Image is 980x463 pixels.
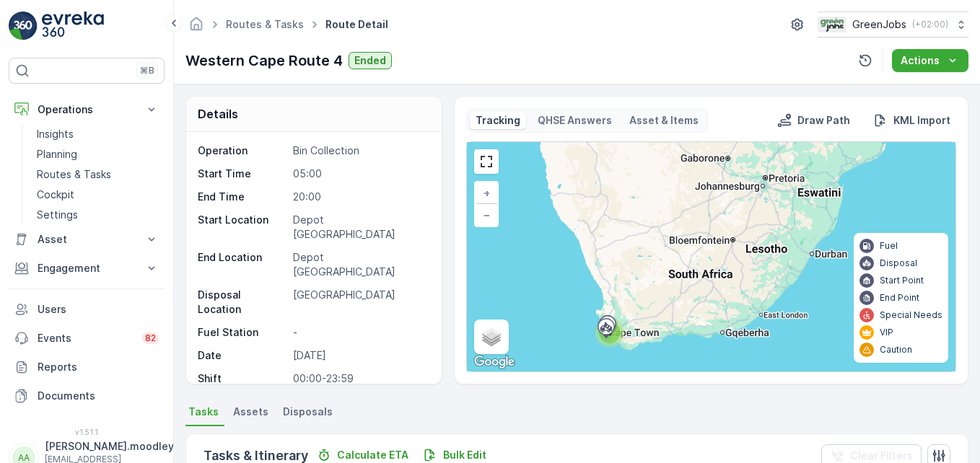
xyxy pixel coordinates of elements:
a: Layers [476,321,507,353]
span: Disposals [283,405,333,419]
p: Actions [901,53,940,68]
p: End Location [198,250,287,279]
p: Date [198,348,287,363]
p: Disposal [880,257,917,269]
button: Ended [349,52,392,69]
a: Homepage [188,22,204,34]
p: Start Time [198,167,287,181]
p: 00:00-23:59 [293,371,427,386]
p: Settings [37,208,78,222]
p: Depot [GEOGRAPHIC_DATA] [293,213,427,242]
p: ⌘B [140,65,154,76]
p: Shift [198,371,287,386]
p: - [293,325,427,340]
img: Google [471,353,518,371]
p: Routes & Tasks [37,167,111,182]
img: logo_light-DOdMpM7g.png [42,12,104,40]
p: Planning [37,147,77,162]
span: Route Detail [323,17,391,32]
p: Asset & Items [629,113,699,128]
button: Actions [892,49,968,72]
div: 0 [467,142,955,371]
a: Zoom Out [476,204,497,226]
button: Engagement [9,254,165,283]
p: Start Location [198,213,287,242]
img: Green_Jobs_Logo.png [818,17,846,32]
p: Calculate ETA [337,448,408,462]
a: Settings [31,205,165,225]
p: Engagement [38,261,136,275]
p: [GEOGRAPHIC_DATA] [293,288,427,317]
p: Western Cape Route 4 [185,50,343,71]
p: Cockpit [37,188,74,202]
p: End Time [198,190,287,204]
span: Tasks [188,405,219,419]
a: Routes & Tasks [31,164,165,185]
a: Open this area in Google Maps (opens a new window) [471,353,518,371]
p: Details [198,105,238,123]
p: 05:00 [293,167,427,181]
p: Fuel Station [198,325,287,340]
a: Insights [31,124,165,144]
p: 82 [145,332,156,344]
p: Special Needs [880,309,942,321]
p: Events [38,331,134,345]
p: End Point [880,292,919,304]
a: View Fullscreen [476,151,497,172]
p: Asset [38,232,136,247]
p: Reports [38,360,159,374]
a: Zoom In [476,182,497,204]
p: 20:00 [293,190,427,204]
a: Reports [9,353,165,382]
p: QHSE Answers [538,113,612,128]
span: v 1.51.1 [9,428,165,436]
p: Start Point [880,275,924,286]
p: Operations [38,102,136,117]
p: Clear Filters [850,449,913,463]
p: Bin Collection [293,144,427,158]
a: Cockpit [31,185,165,205]
p: Operation [198,144,287,158]
p: [PERSON_NAME].moodley [45,439,174,454]
button: GreenJobs(+02:00) [818,12,968,38]
p: Caution [880,344,912,356]
p: Insights [37,127,74,141]
span: + [484,187,490,199]
p: Draw Path [797,113,850,128]
p: Disposal Location [198,288,287,317]
button: Asset [9,225,165,254]
a: Planning [31,144,165,164]
p: Fuel [880,240,898,252]
a: Routes & Tasks [226,18,304,30]
span: − [484,208,491,221]
p: KML Import [893,113,950,128]
p: Users [38,302,159,317]
p: Documents [38,389,159,403]
p: Bulk Edit [443,448,486,462]
p: Tracking [476,113,520,128]
p: Ended [354,53,386,68]
p: ( +02:00 ) [912,19,948,30]
p: VIP [880,327,893,338]
span: Assets [233,405,268,419]
p: GreenJobs [852,17,906,32]
p: [DATE] [293,348,427,363]
a: Events82 [9,324,165,353]
button: Operations [9,95,165,124]
a: Documents [9,382,165,410]
a: Users [9,295,165,324]
button: KML Import [867,112,956,129]
img: logo [9,12,38,40]
button: Draw Path [771,112,856,129]
p: Depot [GEOGRAPHIC_DATA] [293,250,427,279]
